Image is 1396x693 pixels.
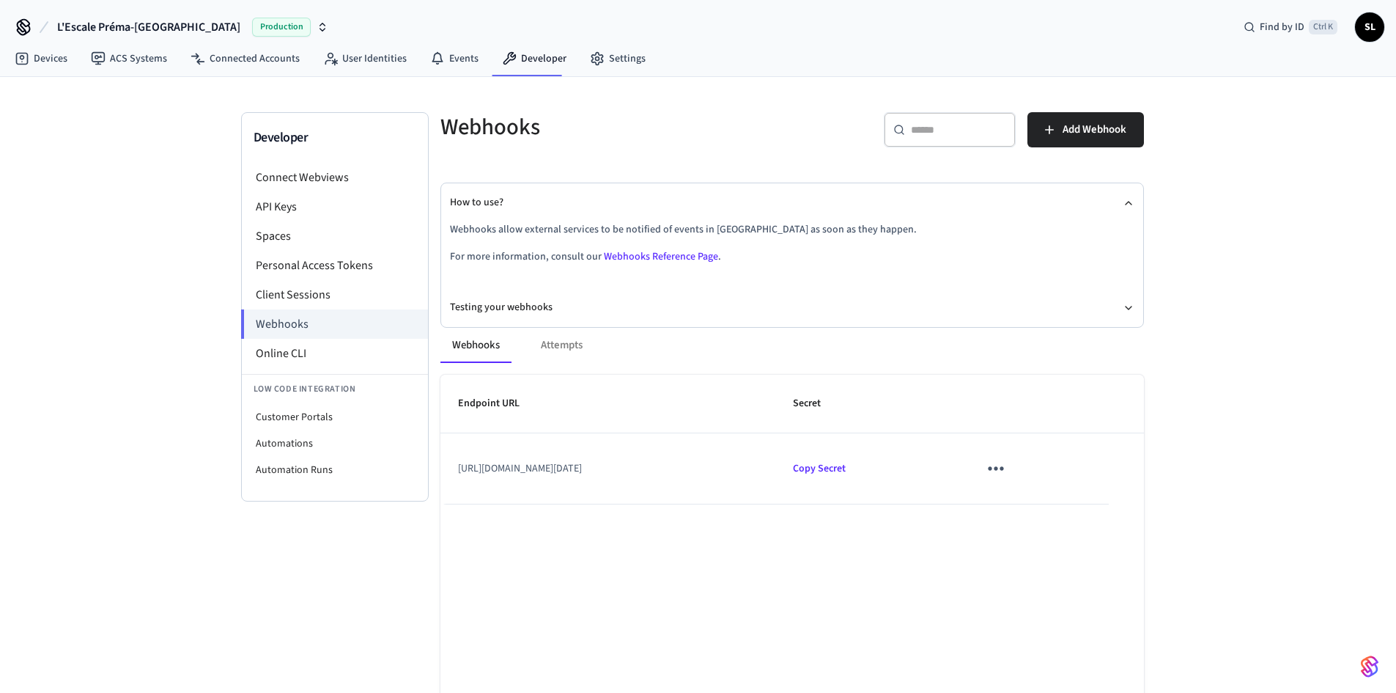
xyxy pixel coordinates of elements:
span: SL [1356,14,1383,40]
span: Secret [793,392,840,415]
a: User Identities [311,45,418,72]
a: Events [418,45,490,72]
h3: Developer [254,128,416,148]
h5: Webhooks [440,112,783,142]
button: Testing your webhooks [450,288,1134,327]
li: Automations [242,430,428,457]
li: Low Code Integration [242,374,428,404]
a: Developer [490,45,578,72]
span: Ctrl K [1309,20,1337,34]
li: Automation Runs [242,457,428,483]
a: Webhooks Reference Page [604,249,718,264]
p: For more information, consult our . [450,249,1134,265]
li: Connect Webviews [242,163,428,192]
li: Customer Portals [242,404,428,430]
button: SL [1355,12,1384,42]
li: API Keys [242,192,428,221]
span: L'Escale Préma-[GEOGRAPHIC_DATA] [57,18,240,36]
span: Endpoint URL [458,392,539,415]
button: Webhooks [440,328,512,363]
a: ACS Systems [79,45,179,72]
a: Settings [578,45,657,72]
p: Webhooks allow external services to be notified of events in [GEOGRAPHIC_DATA] as soon as they ha... [450,222,1134,238]
span: Find by ID [1260,20,1304,34]
a: Connected Accounts [179,45,311,72]
div: Find by IDCtrl K [1232,14,1349,40]
img: SeamLogoGradient.69752ec5.svg [1361,655,1378,678]
table: sticky table [440,375,1144,505]
li: Client Sessions [242,280,428,309]
span: Add Webhook [1063,120,1126,139]
span: Copied! [793,461,846,476]
li: Personal Access Tokens [242,251,428,280]
div: How to use? [450,222,1134,288]
li: Webhooks [241,309,428,339]
span: Production [252,18,311,37]
td: [URL][DOMAIN_NAME][DATE] [440,433,776,504]
button: Add Webhook [1027,112,1144,147]
li: Spaces [242,221,428,251]
li: Online CLI [242,339,428,368]
button: How to use? [450,183,1134,222]
a: Devices [3,45,79,72]
div: ant example [440,328,1144,363]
